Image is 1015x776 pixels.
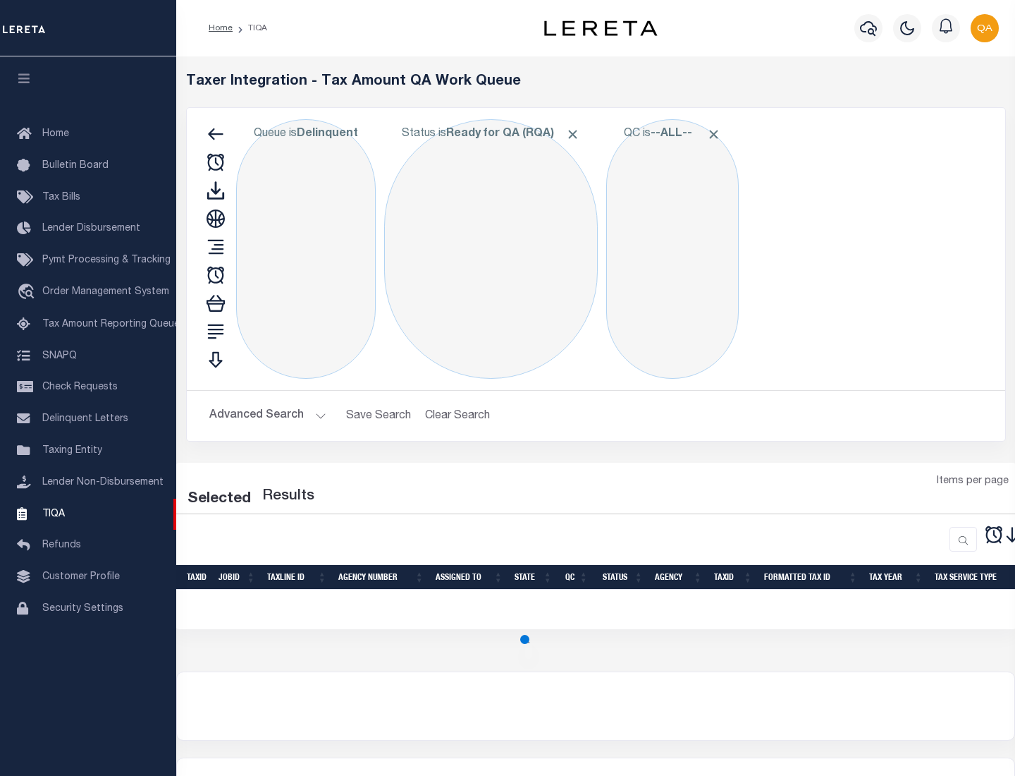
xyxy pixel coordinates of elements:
b: Ready for QA (RQA) [446,128,580,140]
span: Lender Non-Disbursement [42,478,164,487]
span: Delinquent Letters [42,414,128,424]
span: Check Requests [42,382,118,392]
th: Assigned To [430,565,509,590]
th: Agency [649,565,708,590]
div: Click to Edit [384,119,598,379]
span: Bulletin Board [42,161,109,171]
th: Status [594,565,649,590]
span: SNAPQ [42,351,77,360]
th: Agency Number [333,565,430,590]
span: Click to Remove [706,127,721,142]
th: TaxLine ID [262,565,333,590]
span: Tax Bills [42,193,80,202]
th: TaxID [708,565,758,590]
th: Formatted Tax ID [758,565,863,590]
span: Tax Amount Reporting Queue [42,320,180,329]
h5: Taxer Integration - Tax Amount QA Work Queue [186,73,1006,90]
span: Pymt Processing & Tracking [42,255,171,265]
span: Refunds [42,540,81,550]
button: Advanced Search [209,402,326,430]
a: Home [209,24,233,32]
th: JobID [213,565,262,590]
b: Delinquent [297,128,358,140]
span: Home [42,129,69,139]
li: TIQA [233,22,267,35]
span: Security Settings [42,604,123,614]
th: TaxID [181,565,213,590]
span: Items per page [937,474,1009,490]
th: Tax Year [863,565,929,590]
span: Order Management System [42,287,169,297]
span: Taxing Entity [42,446,102,456]
button: Clear Search [419,402,496,430]
i: travel_explore [17,284,39,302]
div: Click to Edit [236,119,376,379]
span: TIQA [42,509,65,519]
th: QC [558,565,594,590]
span: Customer Profile [42,572,120,582]
b: --ALL-- [651,128,692,140]
label: Results [262,485,314,508]
div: Selected [187,488,251,511]
span: Click to Remove [565,127,580,142]
th: State [509,565,558,590]
button: Save Search [338,402,419,430]
img: logo-dark.svg [544,20,657,36]
img: svg+xml;base64,PHN2ZyB4bWxucz0iaHR0cDovL3d3dy53My5vcmcvMjAwMC9zdmciIHBvaW50ZXItZXZlbnRzPSJub25lIi... [971,14,999,42]
div: Click to Edit [606,119,739,379]
span: Lender Disbursement [42,224,140,234]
